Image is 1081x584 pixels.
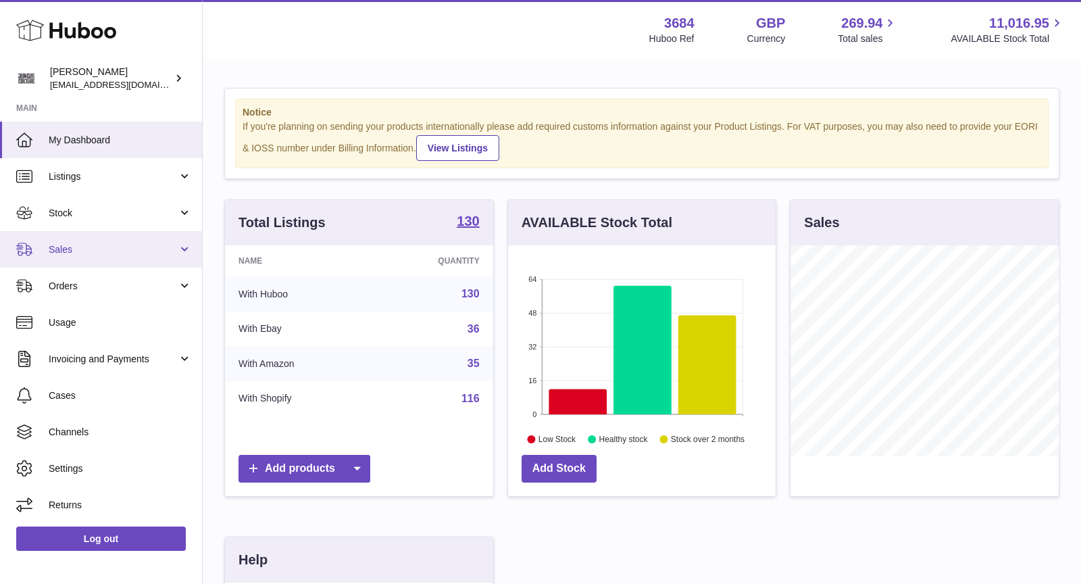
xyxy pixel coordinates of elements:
[225,276,372,312] td: With Huboo
[16,527,186,551] a: Log out
[468,323,480,335] a: 36
[49,389,192,402] span: Cases
[49,243,178,256] span: Sales
[416,135,499,161] a: View Listings
[49,426,192,439] span: Channels
[522,214,672,232] h3: AVAILABLE Stock Total
[838,32,898,45] span: Total sales
[671,435,745,444] text: Stock over 2 months
[49,280,178,293] span: Orders
[838,14,898,45] a: 269.94 Total sales
[528,309,536,317] text: 48
[528,343,536,351] text: 32
[49,499,192,512] span: Returns
[951,14,1065,45] a: 11,016.95 AVAILABLE Stock Total
[951,32,1065,45] span: AVAILABLE Stock Total
[461,393,480,404] a: 116
[49,170,178,183] span: Listings
[522,455,597,483] a: Add Stock
[538,435,576,444] text: Low Stock
[457,214,479,228] strong: 130
[225,245,372,276] th: Name
[532,410,536,418] text: 0
[225,312,372,347] td: With Ebay
[747,32,786,45] div: Currency
[528,275,536,283] text: 64
[243,106,1041,119] strong: Notice
[49,316,192,329] span: Usage
[49,134,192,147] span: My Dashboard
[461,288,480,299] a: 130
[225,381,372,416] td: With Shopify
[238,214,326,232] h3: Total Listings
[528,376,536,385] text: 16
[238,551,268,569] h3: Help
[756,14,785,32] strong: GBP
[372,245,493,276] th: Quantity
[468,358,480,369] a: 35
[243,120,1041,161] div: If you're planning on sending your products internationally please add required customs informati...
[50,66,172,91] div: [PERSON_NAME]
[649,32,695,45] div: Huboo Ref
[16,68,36,89] img: theinternationalventure@gmail.com
[49,462,192,475] span: Settings
[664,14,695,32] strong: 3684
[804,214,839,232] h3: Sales
[50,79,199,90] span: [EMAIL_ADDRESS][DOMAIN_NAME]
[49,353,178,366] span: Invoicing and Payments
[457,214,479,230] a: 130
[225,346,372,381] td: With Amazon
[49,207,178,220] span: Stock
[599,435,648,444] text: Healthy stock
[989,14,1049,32] span: 11,016.95
[238,455,370,483] a: Add products
[841,14,882,32] span: 269.94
